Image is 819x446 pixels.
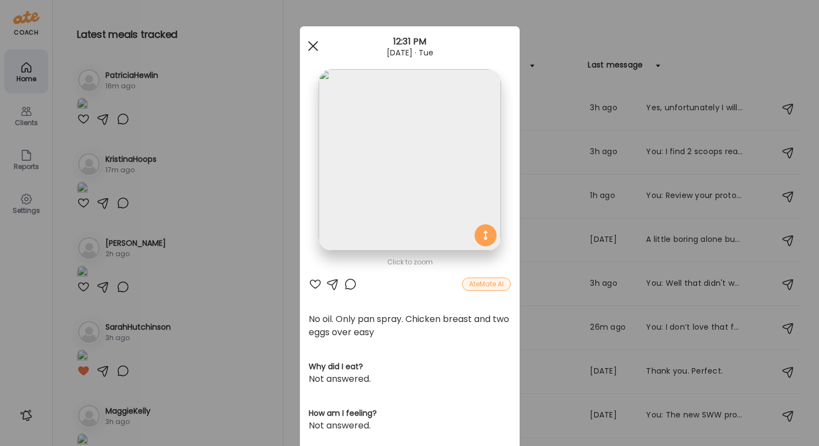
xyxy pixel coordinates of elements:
img: images%2FmZqu9VpagTe18dCbHwWVMLxYdAy2%2F6LbwZsAYY585U0gwPyPi%2Fh2tRyLLqU2g2OVwPpSCu_1080 [319,69,500,251]
div: Click to zoom [309,256,511,269]
div: Not answered. [309,372,511,386]
h3: Why did I eat? [309,361,511,372]
div: [DATE] · Tue [300,48,520,57]
div: AteMate AI [462,278,511,291]
div: No oil. Only pan spray. Chicken breast and two eggs over easy [309,313,511,339]
div: 12:31 PM [300,35,520,48]
div: Not answered. [309,419,511,432]
h3: How am I feeling? [309,408,511,419]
